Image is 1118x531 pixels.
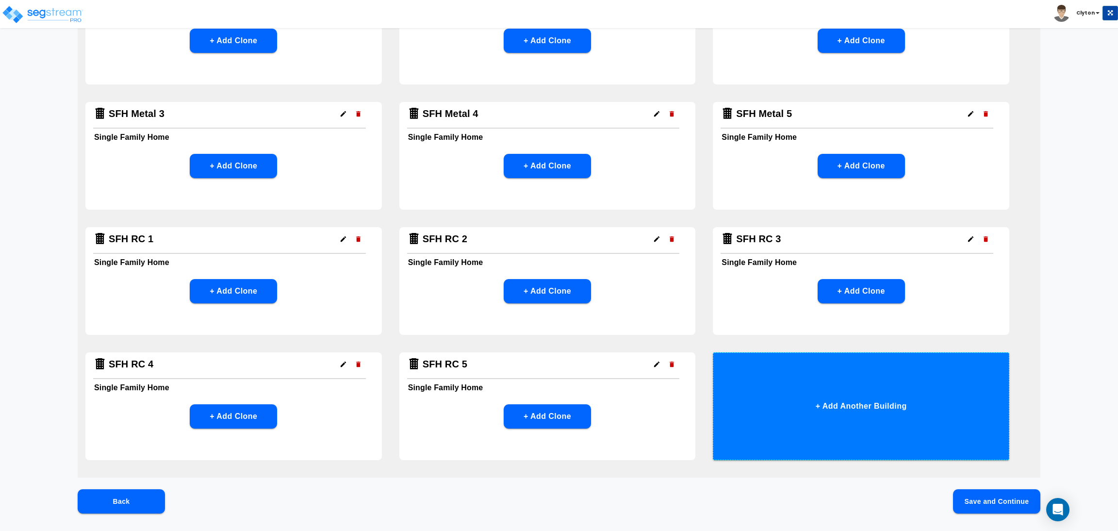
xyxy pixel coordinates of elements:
button: + Add Clone [190,404,277,429]
button: + Add Another Building [713,352,1009,460]
h4: SFH RC 1 [109,233,153,245]
img: Building Icon [721,107,734,120]
h4: SFH RC 4 [109,358,153,370]
h4: SFH RC 2 [423,233,467,245]
button: + Add Clone [504,154,591,178]
img: Building Icon [407,357,421,371]
img: Building Icon [93,357,107,371]
h6: Single Family Home [408,256,687,269]
button: + Add Clone [818,29,905,53]
h4: SFH RC 3 [736,233,781,245]
button: + Add Clone [818,154,905,178]
h6: Single Family Home [94,381,373,395]
h4: SFH Metal 3 [109,108,164,120]
button: + Add Clone [818,279,905,303]
button: + Add Clone [190,29,277,53]
h6: Single Family Home [722,256,1001,269]
h4: SFH Metal 4 [423,108,478,120]
button: + Add Clone [190,279,277,303]
h4: SFH RC 5 [423,358,467,370]
h6: Single Family Home [94,256,373,269]
img: avatar.png [1053,5,1070,22]
img: Building Icon [407,232,421,246]
button: Back [78,489,165,514]
img: Building Icon [93,232,107,246]
img: Building Icon [93,107,107,120]
img: logo_pro_r.png [1,5,84,24]
h6: Single Family Home [408,381,687,395]
h4: SFH Metal 5 [736,108,792,120]
button: + Add Clone [504,279,591,303]
button: + Add Clone [190,154,277,178]
div: Open Intercom Messenger [1046,498,1069,521]
h6: Single Family Home [722,131,1001,144]
img: Building Icon [407,107,421,120]
h6: Single Family Home [94,131,373,144]
button: Save and Continue [953,489,1040,514]
b: Clyton [1076,9,1095,17]
button: + Add Clone [504,29,591,53]
img: Building Icon [721,232,734,246]
h6: Single Family Home [408,131,687,144]
button: + Add Clone [504,404,591,429]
